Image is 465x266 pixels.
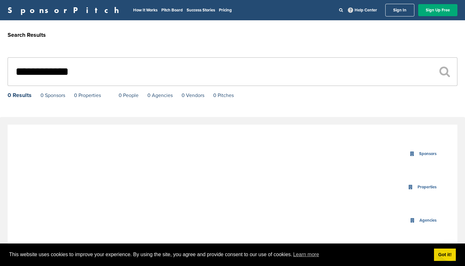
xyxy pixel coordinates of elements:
div: Agencies [418,217,438,224]
a: 0 Sponsors [40,92,65,99]
a: Sign Up Free [418,4,457,16]
h2: Search Results [8,31,457,39]
iframe: Button to launch messaging window [440,241,460,261]
a: Success Stories [187,8,215,13]
a: How It Works [133,8,158,13]
a: dismiss cookie message [434,249,456,261]
a: SponsorPitch [8,6,123,14]
a: Sign In [385,4,414,16]
a: 0 Agencies [147,92,173,99]
span: This website uses cookies to improve your experience. By using the site, you agree and provide co... [9,250,429,259]
a: 0 Properties [74,92,101,99]
div: 0 Results [8,92,32,98]
a: Pitch Board [161,8,183,13]
a: 0 Vendors [182,92,204,99]
a: Help Center [347,6,378,14]
div: Properties [416,184,438,191]
a: 0 People [119,92,139,99]
a: Pricing [219,8,232,13]
a: learn more about cookies [292,250,320,259]
a: 0 Pitches [213,92,234,99]
div: Sponsors [418,150,438,158]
